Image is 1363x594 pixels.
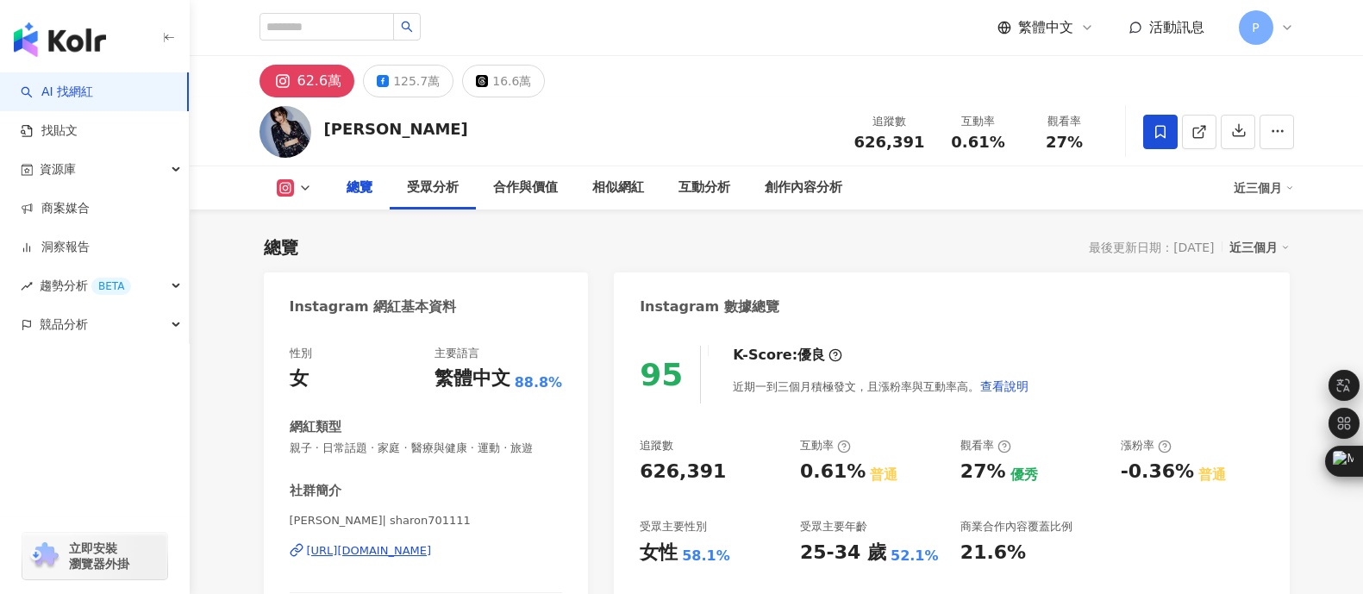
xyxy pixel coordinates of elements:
button: 62.6萬 [259,65,355,97]
div: 25-34 歲 [800,540,886,566]
span: 繁體中文 [1018,18,1073,37]
div: 總覽 [264,235,298,259]
div: 普通 [870,466,897,485]
div: 優良 [797,346,825,365]
img: chrome extension [28,542,61,570]
div: 創作內容分析 [765,178,842,198]
div: Instagram 網紅基本資料 [290,297,457,316]
div: 21.6% [960,540,1026,566]
div: 近三個月 [1229,236,1290,259]
div: 52.1% [891,547,939,566]
div: 互動分析 [678,178,730,198]
div: 互動率 [800,438,851,453]
span: 趨勢分析 [40,266,131,305]
div: 社群簡介 [290,482,341,500]
a: [URL][DOMAIN_NAME] [290,543,563,559]
div: -0.36% [1121,459,1194,485]
div: 626,391 [640,459,726,485]
a: chrome extension立即安裝 瀏覽器外掛 [22,533,167,579]
span: 活動訊息 [1149,19,1204,35]
div: 主要語言 [435,346,479,361]
button: 16.6萬 [462,65,545,97]
div: 女性 [640,540,678,566]
button: 125.7萬 [363,65,453,97]
div: BETA [91,278,131,295]
span: 資源庫 [40,150,76,189]
div: K-Score : [733,346,842,365]
div: 受眾分析 [407,178,459,198]
div: 互動率 [946,113,1011,130]
div: 追蹤數 [640,438,673,453]
a: 商案媒合 [21,200,90,217]
div: 受眾主要性別 [640,519,707,535]
a: 洞察報告 [21,239,90,256]
span: 查看說明 [980,379,1029,393]
div: 繁體中文 [435,366,510,392]
span: [PERSON_NAME]| sharon701111 [290,513,563,528]
div: 合作與價值 [493,178,558,198]
span: 626,391 [854,133,925,151]
div: 最後更新日期：[DATE] [1089,241,1214,254]
button: 查看說明 [979,369,1029,403]
span: search [401,21,413,33]
span: 27% [1046,134,1083,151]
div: 0.61% [800,459,866,485]
span: P [1252,18,1259,37]
div: 網紅類型 [290,418,341,436]
img: logo [14,22,106,57]
div: 性別 [290,346,312,361]
span: 親子 · 日常話題 · 家庭 · 醫療與健康 · 運動 · 旅遊 [290,441,563,456]
a: 找貼文 [21,122,78,140]
div: 近期一到三個月積極發文，且漲粉率與互動率高。 [733,369,1029,403]
div: [PERSON_NAME] [324,118,468,140]
div: 27% [960,459,1006,485]
div: 125.7萬 [393,69,440,93]
div: 追蹤數 [854,113,925,130]
span: 立即安裝 瀏覽器外掛 [69,541,129,572]
div: 受眾主要年齡 [800,519,867,535]
div: 觀看率 [960,438,1011,453]
div: 95 [640,357,683,392]
div: 相似網紅 [592,178,644,198]
img: KOL Avatar [259,106,311,158]
span: 88.8% [515,373,563,392]
div: 總覽 [347,178,372,198]
div: Instagram 數據總覽 [640,297,779,316]
span: rise [21,280,33,292]
div: [URL][DOMAIN_NAME] [307,543,432,559]
div: 62.6萬 [297,69,342,93]
div: 近三個月 [1234,174,1294,202]
div: 優秀 [1010,466,1038,485]
div: 女 [290,366,309,392]
span: 競品分析 [40,305,88,344]
div: 商業合作內容覆蓋比例 [960,519,1072,535]
div: 16.6萬 [492,69,531,93]
div: 觀看率 [1032,113,1097,130]
div: 58.1% [682,547,730,566]
a: searchAI 找網紅 [21,84,93,101]
div: 普通 [1198,466,1226,485]
span: 0.61% [951,134,1004,151]
div: 漲粉率 [1121,438,1172,453]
